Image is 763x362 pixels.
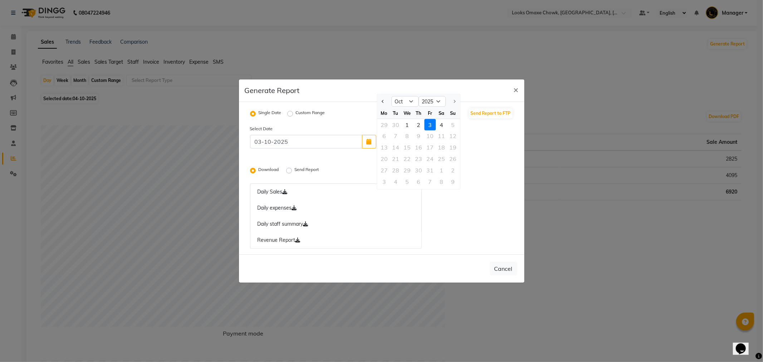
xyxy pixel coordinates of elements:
[380,96,386,107] button: Previous month
[436,119,447,131] div: 4
[250,216,422,233] a: Daily staff summary
[419,96,446,107] select: Select year
[413,107,424,119] div: Th
[390,119,401,131] div: 30
[733,333,756,355] iframe: chat widget
[296,109,325,118] label: Custom Range
[250,200,422,216] a: Daily expenses
[413,119,424,131] div: Thursday, October 2, 2025
[259,166,280,175] label: Download
[469,108,513,118] button: Send Report to FTP
[424,119,436,131] div: Friday, October 3, 2025
[250,135,362,148] input: 2025-10-04
[245,126,313,132] label: Select Date
[390,119,401,131] div: Tuesday, September 30, 2025
[424,107,436,119] div: Fr
[401,107,413,119] div: We
[508,79,524,99] button: Close
[391,96,419,107] select: Select month
[436,119,447,131] div: Saturday, October 4, 2025
[424,119,436,131] div: 3
[390,107,401,119] div: Tu
[514,84,519,95] span: ×
[250,232,422,249] a: Revenue Report
[447,107,459,119] div: Su
[259,109,282,118] label: Single Date
[490,262,517,275] button: Cancel
[378,119,390,131] div: Monday, September 29, 2025
[413,119,424,131] div: 2
[245,85,300,96] h5: Generate Report
[436,107,447,119] div: Sa
[401,119,413,131] div: 1
[295,166,321,175] label: Send Report
[250,184,422,200] a: Daily Sales
[378,119,390,131] div: 29
[378,107,390,119] div: Mo
[401,119,413,131] div: Wednesday, October 1, 2025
